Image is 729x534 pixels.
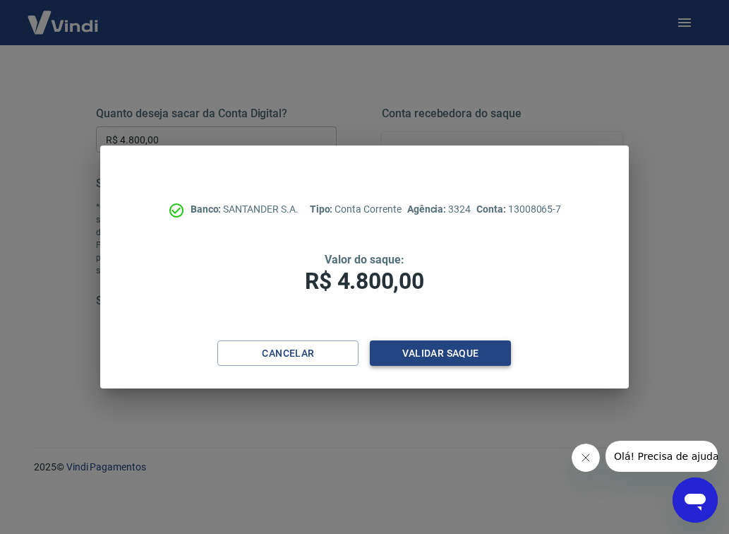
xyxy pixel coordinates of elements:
[310,203,335,215] span: Tipo:
[305,268,423,295] span: R$ 4.800,00
[217,340,359,367] button: Cancelar
[310,202,402,217] p: Conta Corrente
[191,203,224,215] span: Banco:
[673,477,718,523] iframe: Botão para abrir a janela de mensagens
[370,340,511,367] button: Validar saque
[325,253,404,266] span: Valor do saque:
[476,202,561,217] p: 13008065-7
[8,10,119,21] span: Olá! Precisa de ajuda?
[476,203,508,215] span: Conta:
[407,202,471,217] p: 3324
[606,441,718,472] iframe: Mensagem da empresa
[407,203,449,215] span: Agência:
[572,444,600,472] iframe: Fechar mensagem
[191,202,299,217] p: SANTANDER S.A.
